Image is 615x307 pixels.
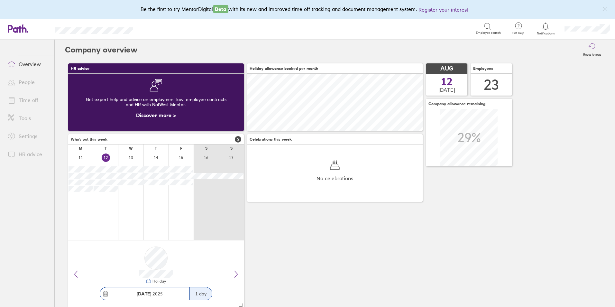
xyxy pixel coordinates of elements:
div: 1 day [189,287,212,300]
a: People [3,76,54,88]
strong: [DATE] [137,291,151,297]
button: Reset layout [579,40,605,60]
span: 5 [235,136,241,143]
a: Settings [3,130,54,143]
div: F [180,146,182,151]
div: M [79,146,82,151]
div: T [155,146,157,151]
span: HR advice [71,66,89,71]
a: Tools [3,112,54,125]
span: Who's out this week [71,137,107,142]
a: Time off [3,94,54,107]
div: Search [151,25,167,31]
span: Notifications [535,32,556,35]
div: S [205,146,207,151]
span: Employee search [476,31,501,35]
span: Beta [213,5,228,13]
div: Holiday [151,279,166,284]
a: Notifications [535,22,556,35]
div: S [230,146,233,151]
div: W [129,146,133,151]
span: Celebrations this week [250,137,292,142]
div: T [105,146,107,151]
label: Reset layout [579,51,605,57]
h2: Company overview [65,40,137,60]
span: No celebrations [317,175,353,181]
span: 12 [441,77,453,87]
span: [DATE] [438,87,455,93]
span: Employees [473,66,493,71]
a: Overview [3,58,54,70]
button: Register your interest [418,6,468,14]
a: HR advice [3,148,54,161]
span: Get help [508,31,529,35]
span: Company allowance remaining [428,102,485,106]
div: 23 [484,77,499,93]
span: 2025 [137,291,163,296]
span: Holiday allowance booked per month [250,66,318,71]
span: AUG [440,65,453,72]
div: Get expert help and advice on employment law, employee contracts and HR with NatWest Mentor. [73,92,239,112]
div: Be the first to try MentorDigital with its new and improved time off tracking and document manage... [141,5,475,14]
a: Discover more > [136,112,176,118]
